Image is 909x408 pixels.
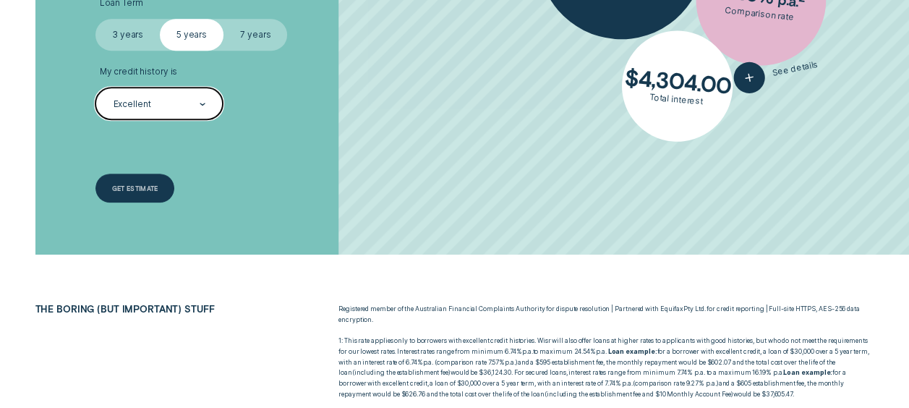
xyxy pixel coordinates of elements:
[522,347,533,355] span: p.a.
[683,305,694,313] span: P T Y
[505,358,516,366] span: Per Annum
[114,98,151,109] div: Excellent
[422,358,433,366] span: p.a.
[607,347,657,355] strong: Loan example:
[695,305,704,313] span: Ltd
[338,336,874,399] p: 1: This rate applies only to borrowers with excellent credit histories. Wisr will also offer loan...
[352,368,354,376] span: (
[338,304,874,325] p: Registered member of the Australian Financial Complaints Authority for dispute resolution | Partn...
[112,186,158,192] div: Get estimate
[522,347,533,355] span: Per Annum
[100,67,178,77] span: My credit history is
[596,347,607,355] span: p.a.
[783,368,832,376] strong: Loan example:
[516,358,518,366] span: )
[448,368,451,376] span: )
[422,358,433,366] span: Per Annum
[95,19,159,51] label: 3 years
[30,304,273,315] h2: The boring (but important) stuff
[771,59,819,78] span: See details
[716,379,718,387] span: )
[545,390,547,398] span: (
[505,358,516,366] span: p.a.
[596,347,607,355] span: Per Annum
[731,48,821,95] button: See details
[633,379,635,387] span: (
[435,358,437,366] span: (
[223,19,287,51] label: 7 years
[683,305,694,313] span: Pty
[695,305,704,313] span: L T D
[731,390,733,398] span: )
[160,19,223,51] label: 5 years
[95,174,174,203] a: Get estimate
